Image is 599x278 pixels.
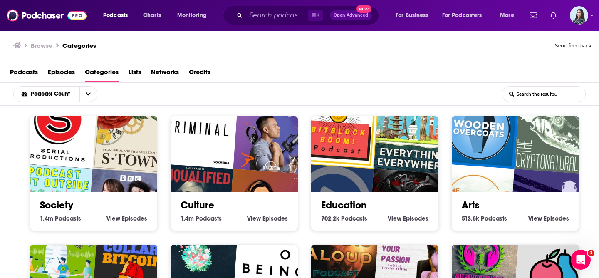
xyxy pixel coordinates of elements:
[31,91,73,97] span: Podcast Count
[462,199,480,211] a: Arts
[494,9,525,22] button: open menu
[462,215,479,222] span: 513.8k
[308,10,323,21] span: ⌘ K
[388,215,428,222] a: View Education Episodes
[122,215,147,222] span: Episodes
[13,86,110,102] h2: Choose List sort
[103,10,128,21] span: Podcasts
[247,215,288,222] a: View Culture Episodes
[588,250,594,256] span: 1
[189,65,210,82] a: Credits
[40,215,53,222] span: 1.4m
[544,215,569,222] span: Episodes
[396,10,428,21] span: For Business
[570,6,588,25] button: Show profile menu
[231,6,387,25] div: Search podcasts, credits, & more...
[10,65,38,82] a: Podcasts
[97,9,139,22] button: open menu
[403,215,428,222] span: Episodes
[526,8,540,22] a: Show notifications dropdown
[181,215,194,222] span: 1.4m
[462,215,507,222] a: 513.8k Arts Podcasts
[547,8,560,22] a: Show notifications dropdown
[48,65,75,82] a: Episodes
[262,215,288,222] span: Episodes
[390,9,439,22] button: open menu
[246,9,308,22] input: Search podcasts, credits, & more...
[181,215,222,222] a: 1.4m Culture Podcasts
[157,87,238,169] img: Criminal
[321,215,339,222] span: 702.2k
[143,10,161,21] span: Charts
[297,87,379,169] img: The BitBlockBoom Bitcoin Podcast
[356,5,371,13] span: New
[437,9,494,22] button: open menu
[528,215,542,222] span: View
[93,93,174,174] img: S-Town
[40,215,81,222] a: 1.4m Society Podcasts
[31,42,52,50] h3: Browse
[196,215,222,222] span: Podcasts
[177,10,207,21] span: Monitoring
[7,7,87,23] img: Podchaser - Follow, Share and Rate Podcasts
[334,13,368,17] span: Open Advanced
[442,10,482,21] span: For Podcasters
[79,87,97,102] button: open menu
[16,87,98,169] img: Serial
[481,215,507,222] span: Podcasts
[14,91,79,97] button: open menu
[330,10,372,20] button: Open AdvancedNew
[62,42,96,50] a: Categories
[570,6,588,25] img: User Profile
[151,65,179,82] a: Networks
[321,215,367,222] a: 702.2k Education Podcasts
[40,199,73,211] a: Society
[138,9,166,22] a: Charts
[341,215,367,222] span: Podcasts
[233,93,315,174] img: The Jordan Harbinger Show
[374,93,455,174] img: Everything Everywhere Daily
[552,40,594,52] button: Send feedback
[106,215,120,222] span: View
[181,199,214,211] a: Culture
[247,215,261,222] span: View
[438,87,520,169] img: Wooden Overcoats
[106,215,147,222] a: View Society Episodes
[129,65,141,82] a: Lists
[500,10,514,21] span: More
[55,215,81,222] span: Podcasts
[570,6,588,25] span: Logged in as brookefortierpr
[321,199,367,211] a: Education
[388,215,401,222] span: View
[571,250,591,270] iframe: Intercom live chat
[515,93,596,174] img: The Cryptonaturalist
[85,65,119,82] a: Categories
[171,9,218,22] button: open menu
[528,215,569,222] a: View Arts Episodes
